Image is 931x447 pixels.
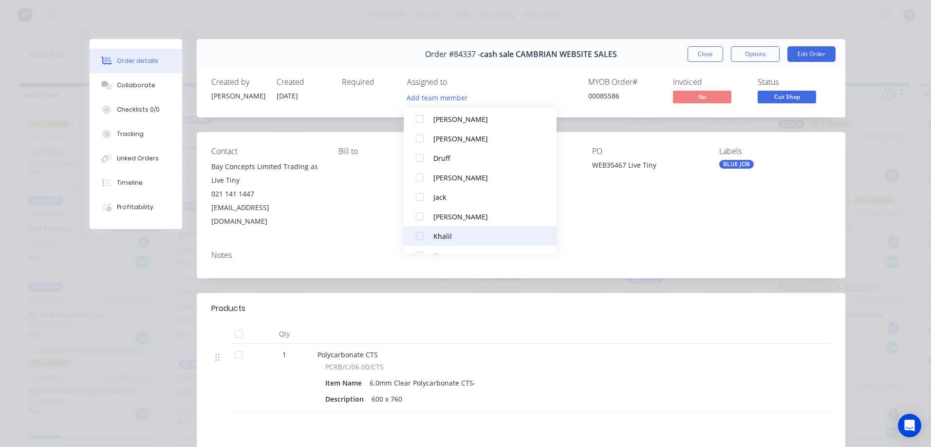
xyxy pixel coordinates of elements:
[211,160,323,187] div: Bay Concepts Limited Trading as Live Tiny
[90,49,182,73] button: Order details
[211,91,265,101] div: [PERSON_NAME]
[211,147,323,156] div: Contact
[719,160,754,169] div: BLUE JOB
[368,392,406,406] div: 600 x 760
[898,414,921,437] div: Open Intercom Messenger
[425,50,480,59] span: Order #84337 -
[433,114,536,124] div: [PERSON_NAME]
[325,392,368,406] div: Description
[317,350,378,359] span: Polycarbonate CTS
[404,246,557,265] button: Kuz
[90,73,182,97] button: Collaborate
[366,376,480,390] div: 6.0mm Clear Polycarbonate CTS-
[787,46,836,62] button: Edit Order
[433,192,536,202] div: Jack
[277,91,298,100] span: [DATE]
[90,195,182,219] button: Profitability
[404,129,557,148] button: [PERSON_NAME]
[255,324,314,344] div: Qty
[342,78,395,87] div: Required
[117,105,160,114] div: Checklists 0/0
[117,130,144,138] div: Tracking
[404,207,557,226] button: [PERSON_NAME]
[404,226,557,246] button: Khalil
[211,201,323,228] div: [EMAIL_ADDRESS][DOMAIN_NAME]
[90,97,182,122] button: Checklists 0/0
[90,171,182,195] button: Timeline
[719,147,831,156] div: Labels
[117,178,143,187] div: Timeline
[407,91,473,104] button: Add team member
[758,78,831,87] div: Status
[758,91,816,105] button: Cut Shop
[117,154,159,163] div: Linked Orders
[407,78,504,87] div: Assigned to
[480,50,617,59] span: cash sale CAMBRIAN WEBSITE SALES
[211,78,265,87] div: Created by
[588,78,661,87] div: MYOB Order #
[433,153,536,163] div: Druff
[673,91,731,103] span: No
[282,350,286,360] span: 1
[90,122,182,146] button: Tracking
[688,46,723,62] button: Close
[404,148,557,168] button: Druff
[277,78,330,87] div: Created
[404,109,557,129] button: [PERSON_NAME]
[325,362,384,372] span: PCRB/C/06.00/CTS
[758,91,816,103] span: Cut Shop
[404,187,557,207] button: Jack
[211,160,323,228] div: Bay Concepts Limited Trading as Live Tiny021 141 1447[EMAIL_ADDRESS][DOMAIN_NAME]
[433,251,536,261] div: Kuz
[673,78,746,87] div: Invoiced
[325,376,366,390] div: Item Name
[731,46,780,62] button: Options
[117,57,158,65] div: Order details
[404,168,557,187] button: [PERSON_NAME]
[117,203,153,212] div: Profitability
[433,212,536,222] div: [PERSON_NAME]
[592,147,704,156] div: PO
[592,160,704,174] div: WEB35467 Live Tiny
[588,91,661,101] div: 00085586
[211,187,323,201] div: 021 141 1447
[433,134,536,144] div: [PERSON_NAME]
[433,173,536,183] div: [PERSON_NAME]
[211,303,245,314] div: Products
[402,91,473,104] button: Add team member
[433,231,536,241] div: Khalil
[211,251,831,260] div: Notes
[90,146,182,171] button: Linked Orders
[338,147,450,156] div: Bill to
[117,81,155,90] div: Collaborate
